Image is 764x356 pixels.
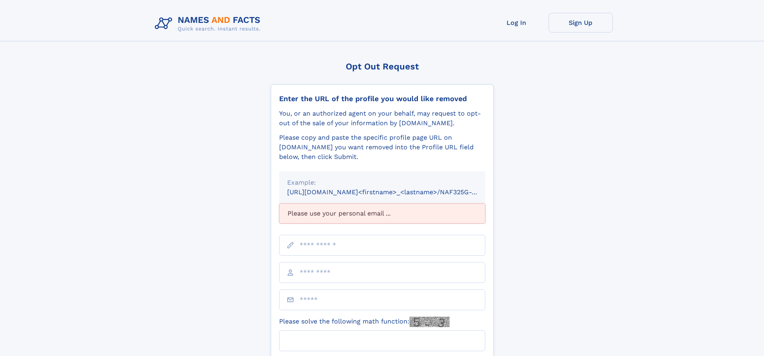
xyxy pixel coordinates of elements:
label: Please solve the following math function: [279,317,450,327]
a: Log In [484,13,549,33]
div: You, or an authorized agent on your behalf, may request to opt-out of the sale of your informatio... [279,109,485,128]
div: Please copy and paste the specific profile page URL on [DOMAIN_NAME] you want removed into the Pr... [279,133,485,162]
img: Logo Names and Facts [152,13,267,35]
div: Example: [287,178,477,187]
a: Sign Up [549,13,613,33]
div: Opt Out Request [271,61,494,71]
small: [URL][DOMAIN_NAME]<firstname>_<lastname>/NAF325G-xxxxxxxx [287,188,501,196]
div: Enter the URL of the profile you would like removed [279,94,485,103]
div: Please use your personal email ... [279,203,485,224]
